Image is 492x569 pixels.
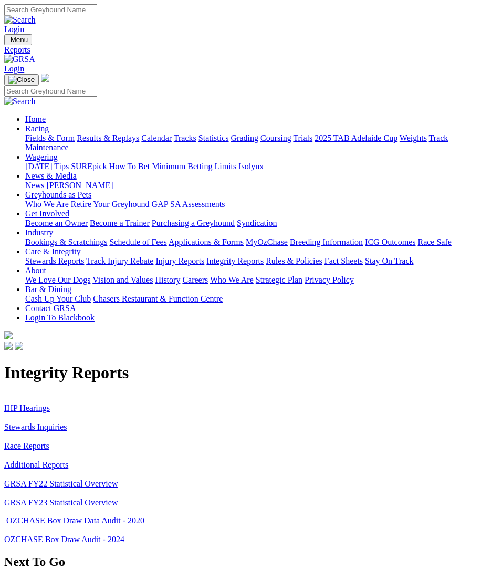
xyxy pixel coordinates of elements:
span: Menu [11,36,28,44]
a: Who We Are [25,200,69,209]
a: Login To Blackbook [25,313,95,322]
a: Injury Reports [155,256,204,265]
a: Minimum Betting Limits [152,162,236,171]
a: Who We Are [210,275,254,284]
a: [DATE] Tips [25,162,69,171]
div: Bar & Dining [25,294,488,304]
a: Privacy Policy [305,275,354,284]
a: Grading [231,133,258,142]
div: Care & Integrity [25,256,488,266]
a: Get Involved [25,209,69,218]
a: 2025 TAB Adelaide Cup [315,133,397,142]
a: Fields & Form [25,133,75,142]
a: Weights [400,133,427,142]
a: We Love Our Dogs [25,275,90,284]
a: Race Safe [417,237,451,246]
a: GAP SA Assessments [152,200,225,209]
a: Chasers Restaurant & Function Centre [93,294,223,303]
a: GRSA FY23 Statistical Overview [4,498,118,507]
a: Care & Integrity [25,247,81,256]
img: Search [4,97,36,106]
a: Trials [293,133,312,142]
a: Bar & Dining [25,285,71,294]
a: Integrity Reports [206,256,264,265]
img: Search [4,15,36,25]
a: News [25,181,44,190]
a: ICG Outcomes [365,237,415,246]
a: Reports [4,45,488,55]
img: facebook.svg [4,342,13,350]
h1: Integrity Reports [4,363,488,382]
a: Cash Up Your Club [25,294,91,303]
a: Rules & Policies [266,256,322,265]
a: Become an Owner [25,219,88,227]
a: Calendar [141,133,172,142]
div: Wagering [25,162,488,171]
a: OZCHASE Box Draw Data Audit - 2020 [6,516,144,525]
a: Wagering [25,152,58,161]
a: Become a Trainer [90,219,150,227]
a: Home [25,115,46,123]
a: History [155,275,180,284]
a: Retire Your Greyhound [71,200,150,209]
a: Purchasing a Greyhound [152,219,235,227]
img: Close [8,76,35,84]
input: Search [4,4,97,15]
a: Login [4,25,24,34]
a: Applications & Forms [169,237,244,246]
div: About [25,275,488,285]
a: Tracks [174,133,196,142]
button: Toggle navigation [4,74,39,86]
a: Isolynx [238,162,264,171]
a: Statistics [198,133,229,142]
a: Greyhounds as Pets [25,190,91,199]
a: Stewards Reports [25,256,84,265]
h2: Next To Go [4,555,488,569]
div: Get Involved [25,219,488,228]
a: Results & Replays [77,133,139,142]
a: Vision and Values [92,275,153,284]
a: IHP Hearings [4,404,50,412]
div: Racing [25,133,488,152]
a: News & Media [25,171,77,180]
a: Stewards Inquiries [4,422,67,431]
div: News & Media [25,181,488,190]
a: Coursing [260,133,291,142]
a: Racing [25,124,49,133]
a: [PERSON_NAME] [46,181,113,190]
a: Track Maintenance [25,133,448,152]
a: GRSA FY22 Statistical Overview [4,479,118,488]
a: How To Bet [109,162,150,171]
div: Industry [25,237,488,247]
a: OZCHASE Box Draw Audit - 2024 [4,535,124,544]
a: Stay On Track [365,256,413,265]
button: Toggle navigation [4,34,32,45]
img: twitter.svg [15,342,23,350]
a: Contact GRSA [25,304,76,313]
a: About [25,266,46,275]
a: Race Reports [4,441,49,450]
a: Additional Reports [4,460,68,469]
a: Bookings & Scratchings [25,237,107,246]
a: Syndication [237,219,277,227]
input: Search [4,86,97,97]
a: MyOzChase [246,237,288,246]
a: Careers [182,275,208,284]
a: Schedule of Fees [109,237,166,246]
a: Track Injury Rebate [86,256,153,265]
img: logo-grsa-white.png [41,74,49,82]
img: logo-grsa-white.png [4,331,13,339]
div: Greyhounds as Pets [25,200,488,209]
a: Login [4,64,24,73]
img: GRSA [4,55,35,64]
a: SUREpick [71,162,107,171]
a: Fact Sheets [324,256,363,265]
a: Strategic Plan [256,275,302,284]
a: Industry [25,228,53,237]
a: Breeding Information [290,237,363,246]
